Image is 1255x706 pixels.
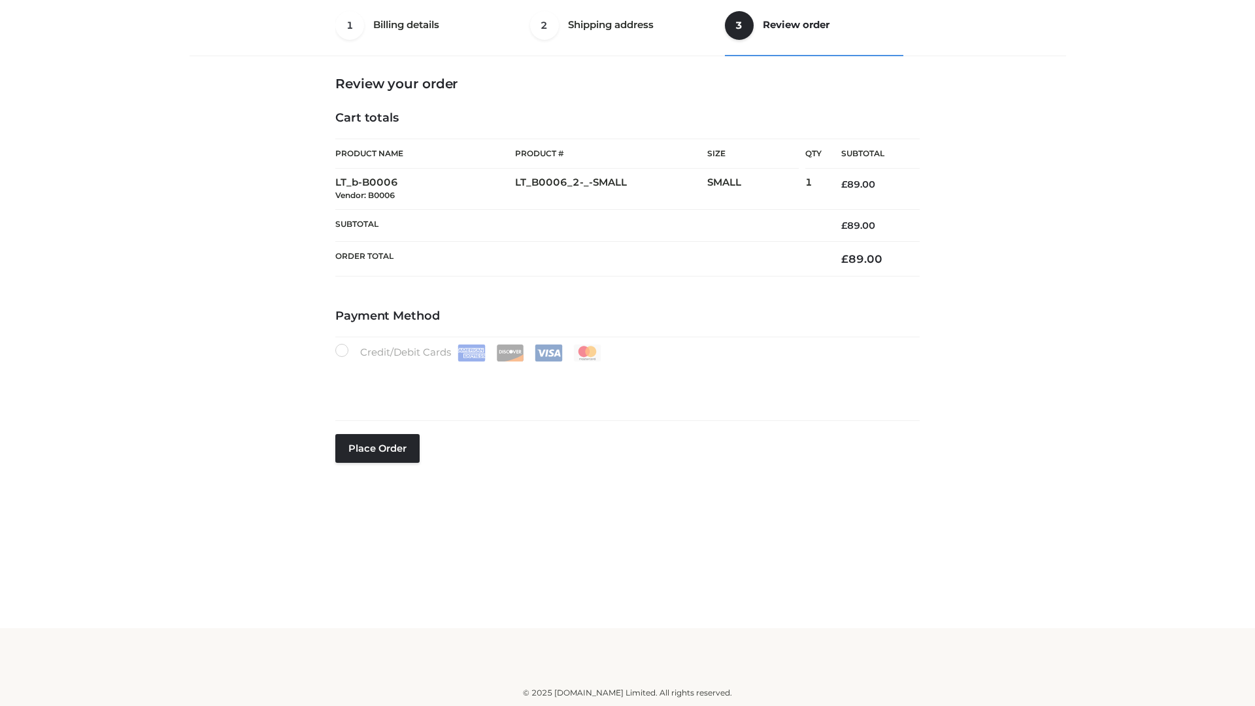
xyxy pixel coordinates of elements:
bdi: 89.00 [841,178,875,190]
img: Amex [458,345,486,361]
span: £ [841,220,847,231]
th: Product Name [335,139,515,169]
img: Mastercard [573,345,601,361]
th: Subtotal [822,139,920,169]
h4: Payment Method [335,309,920,324]
div: © 2025 [DOMAIN_NAME] Limited. All rights reserved. [194,686,1061,699]
td: LT_b-B0006 [335,169,515,210]
span: £ [841,178,847,190]
bdi: 89.00 [841,252,882,265]
img: Visa [535,345,563,361]
span: £ [841,252,848,265]
button: Place order [335,434,420,463]
img: Discover [496,345,524,361]
th: Qty [805,139,822,169]
th: Product # [515,139,707,169]
th: Order Total [335,242,822,277]
bdi: 89.00 [841,220,875,231]
td: SMALL [707,169,805,210]
h3: Review your order [335,76,920,92]
h4: Cart totals [335,111,920,126]
td: LT_B0006_2-_-SMALL [515,169,707,210]
label: Credit/Debit Cards [335,344,603,361]
th: Subtotal [335,209,822,241]
small: Vendor: B0006 [335,190,395,200]
iframe: Secure payment input frame [333,359,917,407]
td: 1 [805,169,822,210]
th: Size [707,139,799,169]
